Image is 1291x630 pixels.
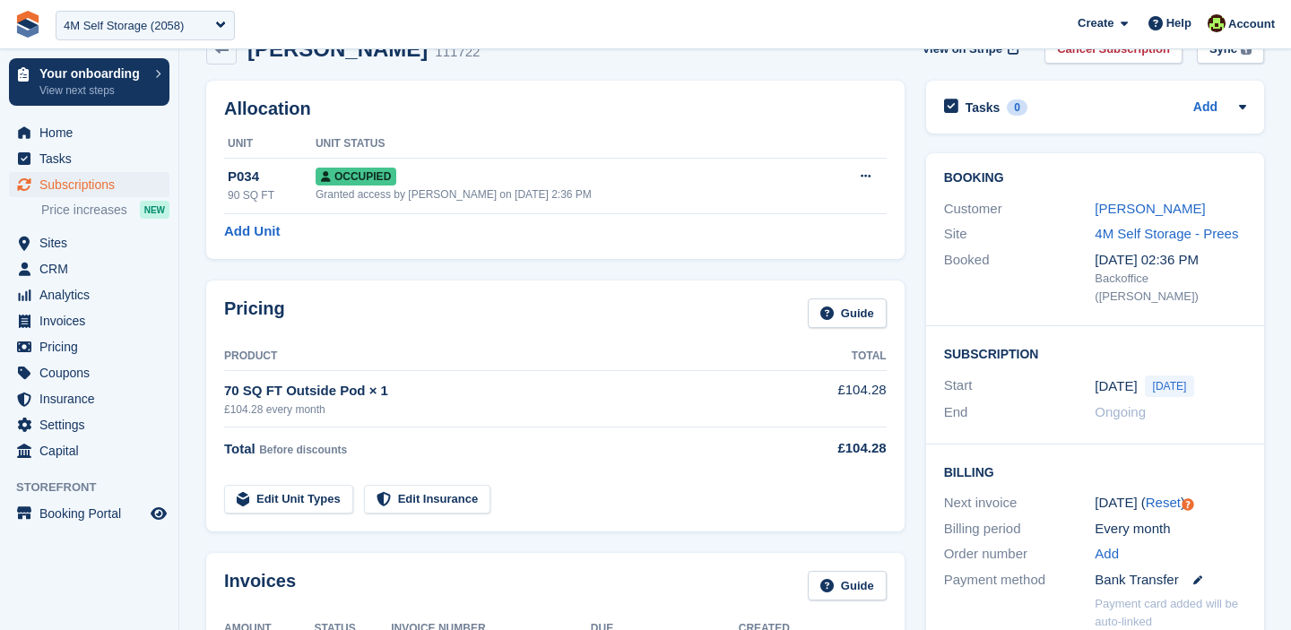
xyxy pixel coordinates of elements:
[784,438,887,459] div: £104.28
[224,485,353,514] a: Edit Unit Types
[9,58,169,106] a: Your onboarding View next steps
[39,82,146,99] p: View next steps
[9,334,169,359] a: menu
[41,202,127,219] span: Price increases
[944,250,1096,306] div: Booked
[316,186,818,203] div: Granted access by [PERSON_NAME] on [DATE] 2:36 PM
[9,282,169,307] a: menu
[228,167,316,187] div: P034
[9,256,169,281] a: menu
[224,441,256,456] span: Total
[1095,404,1146,419] span: Ongoing
[944,519,1096,539] div: Billing period
[224,401,784,418] div: £104.28 every month
[9,438,169,463] a: menu
[39,146,147,171] span: Tasks
[1241,44,1252,55] img: icon-info-grey-7440780725fd019a000dd9b08b2336e03edf1995a4989e88bcd33f0948082b44.svg
[1095,519,1246,539] div: Every month
[14,11,41,38] img: stora-icon-8386f47178a22dfd0bd8f6a31ec36ba5ce8667c1dd55bd0f319d3a0aa187defe.svg
[39,230,147,255] span: Sites
[1146,495,1181,510] a: Reset
[1095,376,1137,397] time: 2025-10-01 00:00:00 UTC
[39,308,147,333] span: Invoices
[1095,270,1246,305] div: Backoffice ([PERSON_NAME])
[224,571,296,600] h2: Invoices
[944,344,1246,362] h2: Subscription
[1095,595,1246,630] p: Payment card added will be auto-linked
[1078,14,1113,32] span: Create
[1209,40,1237,58] div: Sync
[316,168,396,186] span: Occupied
[9,230,169,255] a: menu
[1228,15,1275,33] span: Account
[923,40,1002,58] span: View on Stripe
[39,120,147,145] span: Home
[39,438,147,463] span: Capital
[39,334,147,359] span: Pricing
[9,172,169,197] a: menu
[915,34,1024,64] a: View on Stripe
[9,146,169,171] a: menu
[39,282,147,307] span: Analytics
[944,462,1246,480] h2: Billing
[64,17,184,35] div: 4M Self Storage (2058)
[39,172,147,197] span: Subscriptions
[39,386,147,411] span: Insurance
[944,402,1096,423] div: End
[224,221,280,242] a: Add Unit
[228,187,316,203] div: 90 SQ FT
[1095,201,1205,216] a: [PERSON_NAME]
[148,503,169,524] a: Preview store
[1208,14,1226,32] img: Catherine Coffey
[259,444,347,456] span: Before discounts
[1095,226,1238,241] a: 4M Self Storage - Prees
[224,298,285,328] h2: Pricing
[16,479,178,496] span: Storefront
[1044,34,1183,64] a: Cancel Subscription
[39,360,147,385] span: Coupons
[224,130,316,159] th: Unit
[247,37,428,61] h2: [PERSON_NAME]
[1095,493,1246,513] div: [DATE] ( )
[316,130,818,159] th: Unit Status
[435,42,480,63] div: 111722
[1095,570,1246,591] div: Bank Transfer
[808,571,887,600] a: Guide
[9,412,169,437] a: menu
[224,381,784,401] div: 70 SQ FT Outside Pod × 1
[808,298,887,328] a: Guide
[224,342,784,371] th: Product
[9,501,169,526] a: menu
[1145,375,1195,397] span: [DATE]
[364,485,491,514] a: Edit Insurance
[944,199,1096,220] div: Customer
[1193,98,1217,118] a: Add
[9,360,169,385] a: menu
[1095,250,1246,271] div: [DATE] 02:36 PM
[966,99,1001,116] h2: Tasks
[39,256,147,281] span: CRM
[1180,496,1196,513] div: Tooltip anchor
[1197,34,1264,64] button: Sync
[9,120,169,145] a: menu
[944,493,1096,513] div: Next invoice
[41,200,169,220] a: Price increases NEW
[1095,544,1119,565] a: Add
[39,501,147,526] span: Booking Portal
[1166,14,1191,32] span: Help
[944,375,1096,397] div: Start
[944,224,1096,245] div: Site
[9,386,169,411] a: menu
[140,201,169,219] div: NEW
[784,342,887,371] th: Total
[39,67,146,80] p: Your onboarding
[944,171,1246,186] h2: Booking
[1007,99,1027,116] div: 0
[39,412,147,437] span: Settings
[944,570,1096,591] div: Payment method
[944,544,1096,565] div: Order number
[9,308,169,333] a: menu
[784,370,887,427] td: £104.28
[224,99,887,119] h2: Allocation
